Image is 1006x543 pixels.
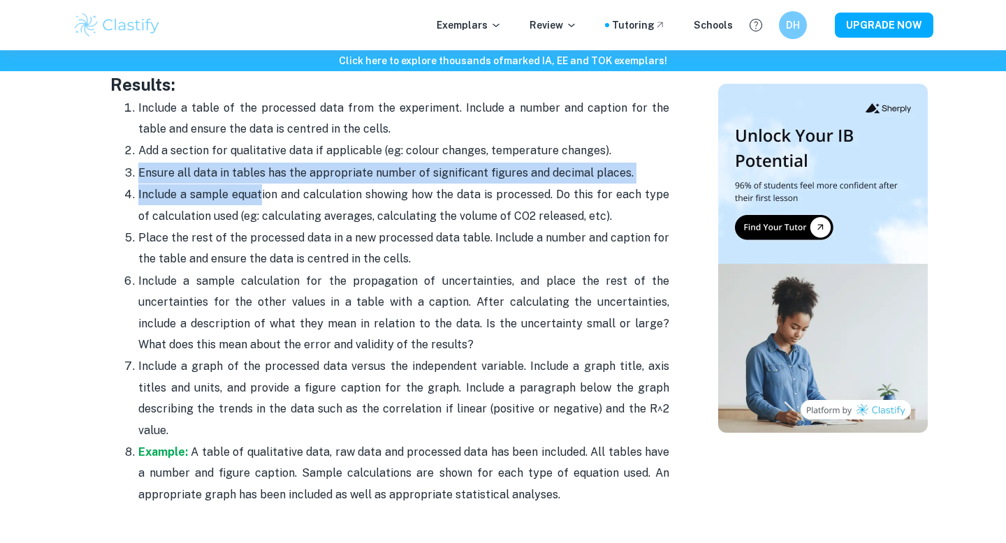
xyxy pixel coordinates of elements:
p: Place the rest of the processed data in a new processed data table. Include a number and caption ... [138,228,669,270]
p: Add a section for qualitative data if applicable (eg: colour changes, temperature changes). [138,140,669,161]
p: Include a sample calculation for the propagation of uncertainties, and place the rest of the unce... [138,271,669,356]
h6: DH [785,17,801,33]
p: Ensure all data in tables has the appropriate number of significant figures and decimal places. [138,163,669,184]
p: Include a sample equation and calculation showing how the data is processed. Do this for each typ... [138,184,669,227]
p: Include a table of the processed data from the experiment. Include a number and caption for the t... [138,98,669,140]
button: DH [779,11,807,39]
button: Help and Feedback [744,13,768,37]
p: A table of qualitative data, raw data and processed data has been included. All tables have a num... [138,442,669,505]
a: Example: [138,445,188,459]
p: Exemplars [437,17,502,33]
p: Include a graph of the processed data versus the independent variable. Include a graph title, axi... [138,356,669,441]
a: Schools [694,17,733,33]
h6: Click here to explore thousands of marked IA, EE and TOK exemplars ! [3,53,1003,68]
a: Tutoring [612,17,666,33]
h3: Results: [110,72,669,97]
p: Review [530,17,577,33]
img: Clastify logo [73,11,161,39]
button: UPGRADE NOW [835,13,933,38]
img: Thumbnail [718,84,928,433]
